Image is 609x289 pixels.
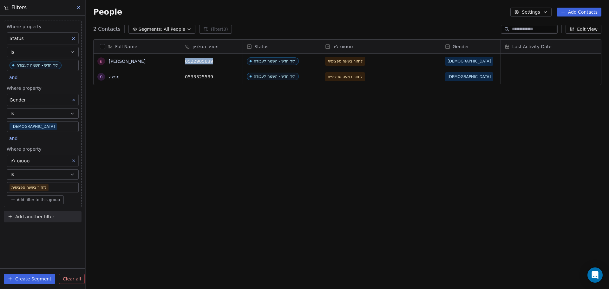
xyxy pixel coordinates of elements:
span: 0533325539 [185,74,239,80]
a: [PERSON_NAME] [109,59,146,64]
span: [DEMOGRAPHIC_DATA] [448,58,491,64]
div: ע [100,58,103,65]
div: סטטוס ליד [321,40,441,53]
span: סטטוס ליד [333,43,353,50]
span: People [93,7,122,17]
div: grid [94,54,181,279]
span: [DEMOGRAPHIC_DATA] [448,74,491,80]
div: Status [243,40,321,53]
span: Full Name [115,43,137,50]
div: Gender [441,40,501,53]
div: מ [100,73,103,80]
span: 0522905639 [185,58,239,64]
button: Settings [510,8,551,16]
a: מנשה [109,74,120,79]
div: Full Name [94,40,181,53]
span: 2 Contacts [93,25,121,33]
span: Segments: [139,26,162,33]
span: All People [164,26,185,33]
button: Edit View [566,25,601,34]
span: Gender [453,43,469,50]
button: Add Contacts [557,8,601,16]
span: Status [254,43,269,50]
span: מספר הטלפון [193,43,219,50]
div: ליד חדש - השמה לעבודה [254,74,295,79]
div: Open Intercom Messenger [587,267,603,283]
div: ליד חדש - השמה לעבודה [254,59,295,63]
div: מספר הטלפון [181,40,243,53]
span: לחזור בשעה ספציפית [328,74,363,80]
span: Last Activity Date [512,43,552,50]
button: Filter(3) [199,25,232,34]
span: לחזור בשעה ספציפית [328,58,363,64]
